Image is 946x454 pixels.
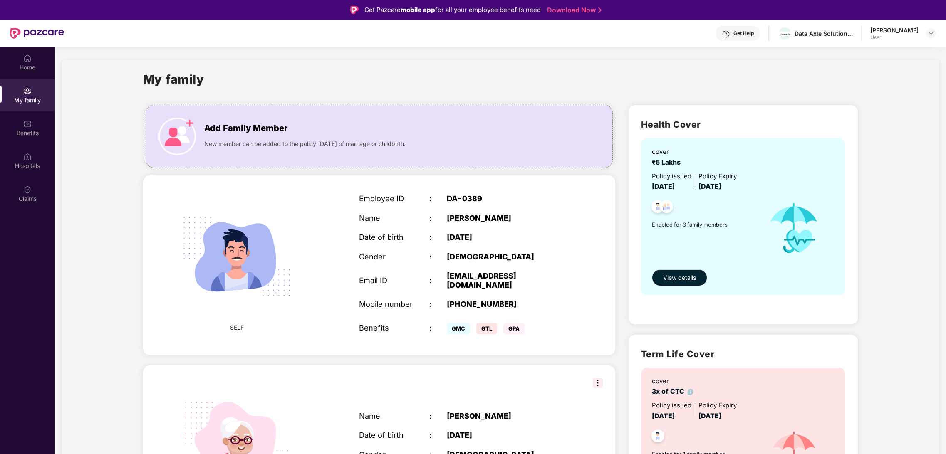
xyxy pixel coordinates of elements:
[698,172,737,181] div: Policy Expiry
[23,87,32,95] img: svg+xml;base64,PHN2ZyB3aWR0aD0iMjAiIGhlaWdodD0iMjAiIHZpZXdCb3g9IjAgMCAyMCAyMCIgZmlsbD0ibm9uZSIgeG...
[364,5,541,15] div: Get Pazcare for all your employee benefits need
[429,233,447,242] div: :
[593,378,603,388] img: svg+xml;base64,PHN2ZyB3aWR0aD0iMzIiIGhlaWdodD0iMzIiIHZpZXdCb3g9IjAgMCAzMiAzMiIgZmlsbD0ibm9uZSIgeG...
[870,34,919,41] div: User
[641,347,845,361] h2: Term Life Cover
[656,197,677,218] img: svg+xml;base64,PHN2ZyB4bWxucz0iaHR0cDovL3d3dy53My5vcmcvMjAwMC9zdmciIHdpZHRoPSI0OC45NDMiIGhlaWdodD...
[359,194,429,203] div: Employee ID
[359,412,429,421] div: Name
[648,427,668,447] img: svg+xml;base64,PHN2ZyB4bWxucz0iaHR0cDovL3d3dy53My5vcmcvMjAwMC9zdmciIHdpZHRoPSI0OC45NDMiIGhlaWdodD...
[429,431,447,440] div: :
[447,412,570,421] div: [PERSON_NAME]
[23,185,32,194] img: svg+xml;base64,PHN2ZyBpZD0iQ2xhaW0iIHhtbG5zPSJodHRwOi8vd3d3LnczLm9yZy8yMDAwL3N2ZyIgd2lkdGg9IjIwIi...
[204,139,406,148] span: New member can be added to the policy [DATE] of marriage or childbirth.
[447,252,570,262] div: [DEMOGRAPHIC_DATA]
[359,300,429,309] div: Mobile number
[170,190,303,323] img: svg+xml;base64,PHN2ZyB4bWxucz0iaHR0cDovL3d3dy53My5vcmcvMjAwMC9zdmciIHdpZHRoPSIyMjQiIGhlaWdodD0iMT...
[652,158,684,166] span: ₹5 Lakhs
[359,214,429,223] div: Name
[663,273,696,282] span: View details
[547,6,599,15] a: Download Now
[652,183,675,190] span: [DATE]
[447,233,570,242] div: [DATE]
[359,323,429,333] div: Benefits
[870,26,919,34] div: [PERSON_NAME]
[722,30,730,38] img: svg+xml;base64,PHN2ZyBpZD0iSGVscC0zMngzMiIgeG1sbnM9Imh0dHA6Ly93d3cudzMub3JnLzIwMDAvc3ZnIiB3aWR0aD...
[429,214,447,223] div: :
[447,300,570,309] div: [PHONE_NUMBER]
[23,153,32,161] img: svg+xml;base64,PHN2ZyBpZD0iSG9zcGl0YWxzIiB4bWxucz0iaHR0cDovL3d3dy53My5vcmcvMjAwMC9zdmciIHdpZHRoPS...
[598,6,602,15] img: Stroke
[652,172,691,181] div: Policy issued
[652,269,707,286] button: View details
[359,431,429,440] div: Date of birth
[476,323,497,334] span: GTL
[648,197,668,218] img: svg+xml;base64,PHN2ZyB4bWxucz0iaHR0cDovL3d3dy53My5vcmcvMjAwMC9zdmciIHdpZHRoPSI0OC45NDMiIGhlaWdodD...
[779,32,791,36] img: WhatsApp%20Image%202022-10-27%20at%2012.58.27.jpeg
[447,271,570,289] div: [EMAIL_ADDRESS][DOMAIN_NAME]
[359,252,429,262] div: Gender
[447,323,470,334] span: GMC
[652,377,694,386] div: cover
[230,323,244,332] span: SELF
[652,387,694,395] span: 3x of CTC
[698,401,737,410] div: Policy Expiry
[652,412,675,420] span: [DATE]
[10,28,64,39] img: New Pazcare Logo
[733,30,754,37] div: Get Help
[23,54,32,62] img: svg+xml;base64,PHN2ZyBpZD0iSG9tZSIgeG1sbnM9Imh0dHA6Ly93d3cudzMub3JnLzIwMDAvc3ZnIiB3aWR0aD0iMjAiIG...
[447,194,570,203] div: DA-0389
[447,431,570,440] div: [DATE]
[429,300,447,309] div: :
[429,252,447,262] div: :
[759,192,828,265] img: icon
[652,147,684,157] div: cover
[158,118,196,155] img: icon
[204,122,287,135] span: Add Family Member
[359,233,429,242] div: Date of birth
[350,6,359,14] img: Logo
[429,412,447,421] div: :
[795,30,853,37] div: Data Axle Solutions Private Limited
[641,118,845,131] h2: Health Cover
[429,194,447,203] div: :
[698,412,721,420] span: [DATE]
[359,276,429,285] div: Email ID
[23,120,32,128] img: svg+xml;base64,PHN2ZyBpZD0iQmVuZWZpdHMiIHhtbG5zPSJodHRwOi8vd3d3LnczLm9yZy8yMDAwL3N2ZyIgd2lkdGg9Ij...
[503,323,525,334] span: GPA
[698,183,721,190] span: [DATE]
[652,401,691,410] div: Policy issued
[688,389,694,395] img: info
[143,70,204,89] h1: My family
[652,220,760,229] span: Enabled for 3 family members
[429,276,447,285] div: :
[401,6,435,14] strong: mobile app
[928,30,934,37] img: svg+xml;base64,PHN2ZyBpZD0iRHJvcGRvd24tMzJ4MzIiIHhtbG5zPSJodHRwOi8vd3d3LnczLm9yZy8yMDAwL3N2ZyIgd2...
[429,323,447,333] div: :
[447,214,570,223] div: [PERSON_NAME]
